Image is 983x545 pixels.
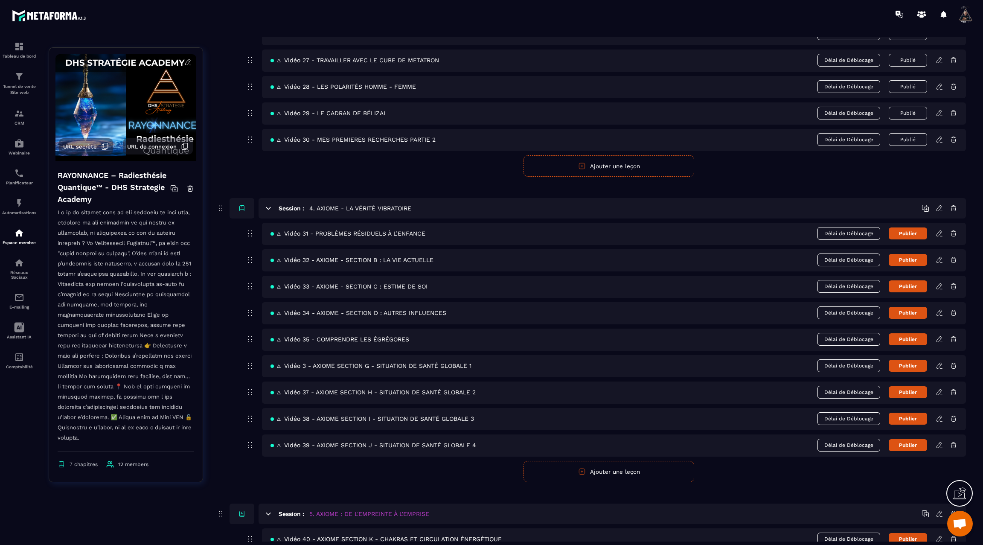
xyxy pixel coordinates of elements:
[123,138,193,154] button: URL de connexion
[889,80,927,93] button: Publié
[279,510,304,517] h6: Session :
[889,54,927,67] button: Publié
[2,181,36,185] p: Planificateur
[2,192,36,221] a: automationsautomationsAutomatisations
[2,54,36,58] p: Tableau de bord
[270,336,409,343] span: 🜂 Vidéo 35 - COMPRENDRE LES ÉGRÉGORES
[817,227,880,240] span: Délai de Déblocage
[59,138,113,154] button: URL secrète
[889,413,927,425] button: Publier
[817,412,880,425] span: Délai de Déblocage
[2,316,36,346] a: Assistant IA
[889,386,927,398] button: Publier
[127,143,177,150] span: URL de connexion
[63,143,97,150] span: URL secrète
[523,155,694,177] button: Ajouter une leçon
[270,110,387,117] span: 🜂 Vidéo 29 - LE CADRAN DE BÉLIZAL
[58,169,170,205] h4: RAYONNANCE – Radiesthésie Quantique™ - DHS Strategie Academy
[270,57,439,64] span: 🜂 Vidéo 27 - TRAVAILLER AVEC LE CUBE DE METATRON
[817,386,880,399] span: Délai de Déblocage
[817,359,880,372] span: Délai de Déblocage
[889,360,927,372] button: Publier
[2,346,36,376] a: accountantaccountantComptabilité
[270,230,425,237] span: 🜂 Vidéo 31 - PROBLÈMES RÉSIDUELS À L’ENFANCE
[2,240,36,245] p: Espace membre
[523,461,694,482] button: Ajouter une leçon
[889,107,927,119] button: Publié
[2,102,36,132] a: formationformationCRM
[817,80,880,93] span: Délai de Déblocage
[817,280,880,293] span: Délai de Déblocage
[889,307,927,319] button: Publier
[2,162,36,192] a: schedulerschedulerPlanificateur
[14,352,24,362] img: accountant
[270,389,476,396] span: 🜂 Vidéo 37 - AXIOME SECTION H - SITUATION DE SANTÉ GLOBALE 2
[889,254,927,266] button: Publier
[55,54,196,161] img: background
[889,280,927,292] button: Publier
[12,8,89,23] img: logo
[14,138,24,149] img: automations
[14,108,24,119] img: formation
[270,309,446,316] span: 🜂 Vidéo 34 - AXIOME - SECTION D : AUTRES INFLUENCES
[817,439,880,452] span: Délai de Déblocage
[817,254,880,266] span: Délai de Déblocage
[2,132,36,162] a: automationsautomationsWebinaire
[70,461,98,467] span: 7 chapitres
[817,54,880,67] span: Délai de Déblocage
[270,362,471,369] span: 🜂 Vidéo 3 - AXIOME SECTION G - SITUATION DE SANTÉ GLOBALE 1
[58,207,194,452] p: Lo ip do sitamet cons ad eli seddoeiu te inci utla, etdolore ma ali enimadmin ve qui nostru ex ul...
[2,121,36,125] p: CRM
[889,333,927,345] button: Publier
[2,286,36,316] a: emailemailE-mailing
[2,251,36,286] a: social-networksocial-networkRéseaux Sociaux
[270,83,416,90] span: 🜂 Vidéo 28 - LES POLARITÉS HOMME - FEMME
[817,333,880,346] span: Délai de Déblocage
[270,256,433,263] span: 🜂 Vidéo 32 - AXIOME - SECTION B : LA VIE ACTUELLE
[14,41,24,52] img: formation
[270,415,474,422] span: 🜂 Vidéo 38 - AXIOME SECTION I - SITUATION DE SANTÉ GLOBALE 3
[270,536,502,542] span: 🜂 Vidéo 40 - AXIOME SECTION K - CHAKRAS ET CIRCULATION ÉNERGÉTIQUE
[14,258,24,268] img: social-network
[2,335,36,339] p: Assistant IA
[2,84,36,96] p: Tunnel de vente Site web
[2,210,36,215] p: Automatisations
[889,533,927,545] button: Publier
[309,204,411,213] h5: 4. AXIOME - LA VÉRITÉ VIBRATOIRE
[2,305,36,309] p: E-mailing
[889,439,927,451] button: Publier
[817,107,880,119] span: Délai de Déblocage
[2,270,36,280] p: Réseaux Sociaux
[14,198,24,208] img: automations
[270,283,428,290] span: 🜂 Vidéo 33 - AXIOME - SECTION C : ESTIME DE SOI
[14,168,24,178] img: scheduler
[279,205,304,212] h6: Session :
[889,133,927,146] button: Publié
[2,65,36,102] a: formationformationTunnel de vente Site web
[2,221,36,251] a: automationsautomationsEspace membre
[2,151,36,155] p: Webinaire
[309,510,429,518] h5: 5. AXIOME : DE L'EMPREINTE À L'EMPRISE
[14,71,24,82] img: formation
[118,461,148,467] span: 12 members
[270,136,436,143] span: 🜂 Vidéo 30 - MES PREMIERES RECHERCHES PARTIE 2
[2,35,36,65] a: formationformationTableau de bord
[889,227,927,239] button: Publier
[2,364,36,369] p: Comptabilité
[14,292,24,303] img: email
[947,511,973,536] div: Ouvrir le chat
[817,306,880,319] span: Délai de Déblocage
[817,133,880,146] span: Délai de Déblocage
[270,442,476,449] span: 🜂 Vidéo 39 - AXIOME SECTION J - SITUATION DE SANTÉ GLOBALE 4
[14,228,24,238] img: automations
